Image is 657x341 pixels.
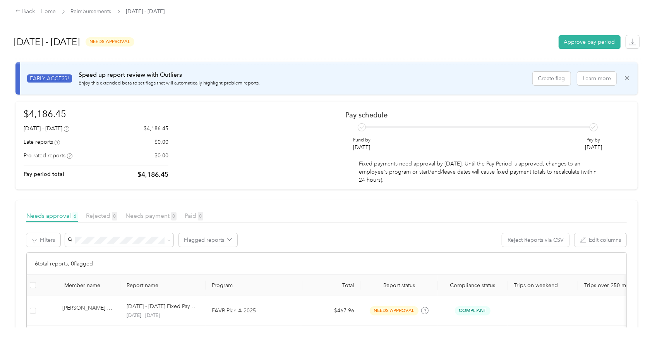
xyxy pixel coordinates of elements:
[367,282,432,289] span: Report status
[575,233,626,247] button: Edit columns
[125,212,177,219] span: Needs payment
[126,7,165,15] span: [DATE] - [DATE]
[79,70,260,80] p: Speed up report review with Outliers
[302,296,360,325] td: $467.96
[24,138,60,146] div: Late reports
[26,212,78,219] span: Needs approval
[502,233,569,247] button: Reject Reports via CSV
[444,282,501,289] span: Compliance status
[137,170,168,179] p: $4,186.45
[24,170,64,178] p: Pay period total
[24,152,72,160] div: Pro-rated reports
[353,137,371,144] p: Fund by
[41,8,56,15] a: Home
[206,296,302,325] td: FAVR Plan A 2025
[533,72,571,85] button: Create flag
[455,306,491,315] span: Compliant
[206,275,302,296] th: Program
[370,306,419,315] span: needs approval
[72,212,78,220] span: 6
[185,212,203,219] span: Paid
[120,275,206,296] th: Report name
[359,160,603,184] p: Fixed payments need approval by [DATE]. Until the Pay Period is approved, changes to an employee'...
[24,124,69,133] div: [DATE] - [DATE]
[79,80,260,87] p: Enjoy this extended beta to set flags that will automatically highlight problem reports.
[39,275,120,296] th: Member name
[584,282,642,289] p: Trips over 250 miles
[27,74,72,83] span: EARLY ACCESS!
[71,8,112,15] a: Reimbursements
[24,107,168,121] h1: $4,186.45
[112,212,117,220] span: 0
[127,312,199,319] p: [DATE] - [DATE]
[353,143,371,152] p: [DATE]
[614,298,657,341] iframe: Everlance-gr Chat Button Frame
[64,282,114,289] div: Member name
[346,111,616,119] h2: Pay schedule
[154,152,168,160] p: $0.00
[62,304,114,317] div: [PERSON_NAME] Olive
[171,212,177,220] span: 0
[144,124,168,133] p: $4,186.45
[86,212,117,219] span: Rejected
[86,37,134,46] span: needs approval
[309,282,354,289] div: Total
[15,7,36,16] div: Back
[26,233,60,247] button: Filters
[14,33,80,51] h1: [DATE] - [DATE]
[127,302,199,311] p: [DATE] - [DATE] Fixed Payment
[179,233,237,247] button: Flagged reports
[27,253,626,275] div: 6 total reports, 0 flagged
[154,138,168,146] p: $0.00
[559,35,621,49] button: Approve pay period
[585,137,602,144] p: Pay by
[577,72,616,85] button: Learn more
[585,143,602,152] p: [DATE]
[198,212,203,220] span: 0
[212,307,296,315] p: FAVR Plan A 2025
[514,282,572,289] p: Trips on weekend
